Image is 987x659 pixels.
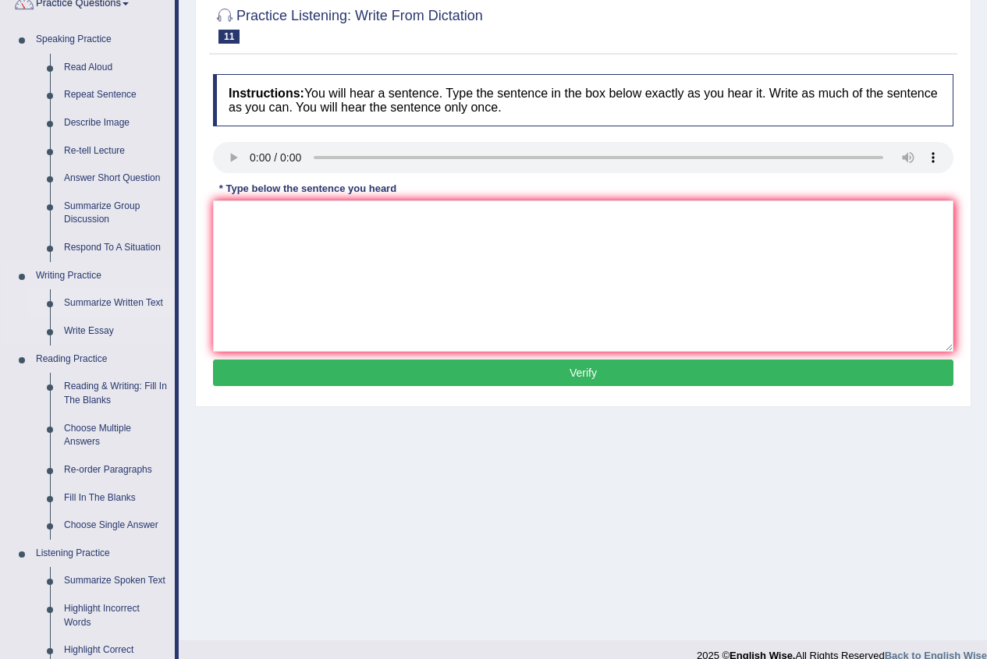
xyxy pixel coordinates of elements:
[57,415,175,456] a: Choose Multiple Answers
[29,26,175,54] a: Speaking Practice
[57,456,175,484] a: Re-order Paragraphs
[213,74,953,126] h4: You will hear a sentence. Type the sentence in the box below exactly as you hear it. Write as muc...
[29,345,175,374] a: Reading Practice
[57,137,175,165] a: Re-tell Lecture
[213,360,953,386] button: Verify
[57,317,175,345] a: Write Essay
[29,540,175,568] a: Listening Practice
[57,595,175,636] a: Highlight Incorrect Words
[218,30,240,44] span: 11
[57,234,175,262] a: Respond To A Situation
[57,54,175,82] a: Read Aloud
[57,109,175,137] a: Describe Image
[213,5,483,44] h2: Practice Listening: Write From Dictation
[57,81,175,109] a: Repeat Sentence
[57,484,175,512] a: Fill In The Blanks
[57,193,175,234] a: Summarize Group Discussion
[57,512,175,540] a: Choose Single Answer
[229,87,304,100] b: Instructions:
[29,262,175,290] a: Writing Practice
[57,373,175,414] a: Reading & Writing: Fill In The Blanks
[57,289,175,317] a: Summarize Written Text
[57,165,175,193] a: Answer Short Question
[57,567,175,595] a: Summarize Spoken Text
[213,181,403,196] div: * Type below the sentence you heard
